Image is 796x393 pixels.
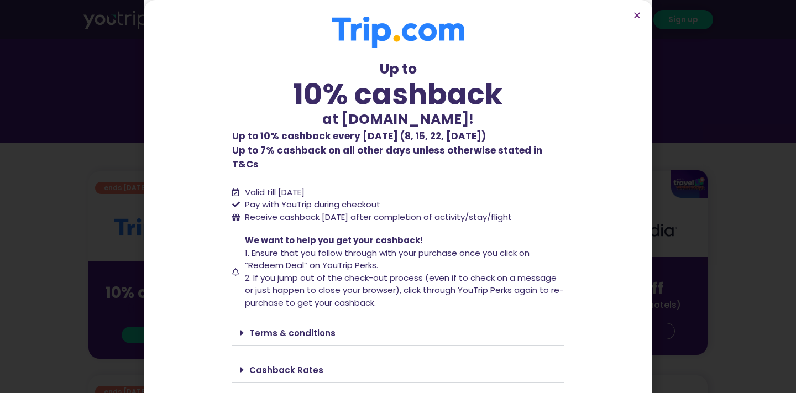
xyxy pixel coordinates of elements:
[232,357,564,383] div: Cashback Rates
[232,320,564,346] div: Terms & conditions
[249,364,323,376] a: Cashback Rates
[249,327,336,339] a: Terms & conditions
[245,211,512,223] span: Receive cashback [DATE] after completion of activity/stay/flight
[232,80,564,109] div: 10% cashback
[232,129,486,143] b: Up to 10% cashback every [DATE] (8, 15, 22, [DATE])
[232,129,564,172] p: Up to 7% cashback on all other days unless otherwise stated in T&Cs
[245,234,423,246] span: We want to help you get your cashback!
[232,59,564,129] div: Up to at [DOMAIN_NAME]!
[633,11,641,19] a: Close
[242,198,380,211] span: Pay with YouTrip during checkout
[245,247,530,271] span: 1. Ensure that you follow through with your purchase once you click on “Redeem Deal” on YouTrip P...
[245,272,564,308] span: 2. If you jump out of the check-out process (even if to check on a message or just happen to clos...
[245,186,305,198] span: Valid till [DATE]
